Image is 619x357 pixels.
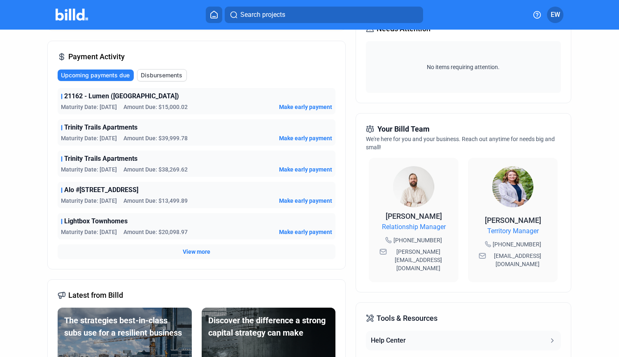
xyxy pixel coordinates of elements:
span: [PHONE_NUMBER] [493,240,541,248]
span: Trinity Trails Apartments [64,154,137,164]
button: Make early payment [279,103,332,111]
span: Amount Due: $15,000.02 [123,103,188,111]
img: Relationship Manager [393,166,434,207]
span: Maturity Date: [DATE] [61,228,117,236]
span: We're here for you and your business. Reach out anytime for needs big and small! [366,136,555,151]
span: EW [551,10,560,20]
span: Alo #[STREET_ADDRESS] [64,185,138,195]
button: Help Center [366,331,561,350]
span: Your Billd Team [377,123,430,135]
button: Make early payment [279,228,332,236]
span: [EMAIL_ADDRESS][DOMAIN_NAME] [488,252,547,268]
button: Make early payment [279,197,332,205]
span: [PHONE_NUMBER] [393,236,442,244]
button: View more [183,248,210,256]
span: Search projects [240,10,285,20]
button: Search projects [225,7,423,23]
img: Billd Company Logo [56,9,88,21]
span: Lightbox Townhomes [64,216,128,226]
button: Make early payment [279,165,332,174]
span: 21162 - Lumen ([GEOGRAPHIC_DATA]) [64,91,179,101]
span: Disbursements [141,71,182,79]
span: No items requiring attention. [369,63,558,71]
span: Latest from Billd [68,290,123,301]
span: Amount Due: $20,098.97 [123,228,188,236]
span: Maturity Date: [DATE] [61,197,117,205]
span: Tools & Resources [377,313,437,324]
span: [PERSON_NAME] [386,212,442,220]
button: Upcoming payments due [58,70,134,81]
span: Maturity Date: [DATE] [61,165,117,174]
span: Amount Due: $38,269.62 [123,165,188,174]
span: Territory Manager [487,226,539,236]
div: The strategies best-in-class subs use for a resilient business [64,314,185,339]
span: [PERSON_NAME][EMAIL_ADDRESS][DOMAIN_NAME] [389,248,448,272]
span: Payment Activity [68,51,125,63]
span: Trinity Trails Apartments [64,123,137,132]
div: Discover the difference a strong capital strategy can make [208,314,329,339]
span: Relationship Manager [382,222,446,232]
span: Amount Due: $13,499.89 [123,197,188,205]
span: Maturity Date: [DATE] [61,134,117,142]
span: [PERSON_NAME] [485,216,541,225]
button: Make early payment [279,134,332,142]
span: Maturity Date: [DATE] [61,103,117,111]
div: Help Center [371,336,406,345]
span: Upcoming payments due [61,71,130,79]
img: Territory Manager [492,166,533,207]
button: EW [547,7,563,23]
span: Amount Due: $39,999.78 [123,134,188,142]
button: Disbursements [137,69,187,81]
